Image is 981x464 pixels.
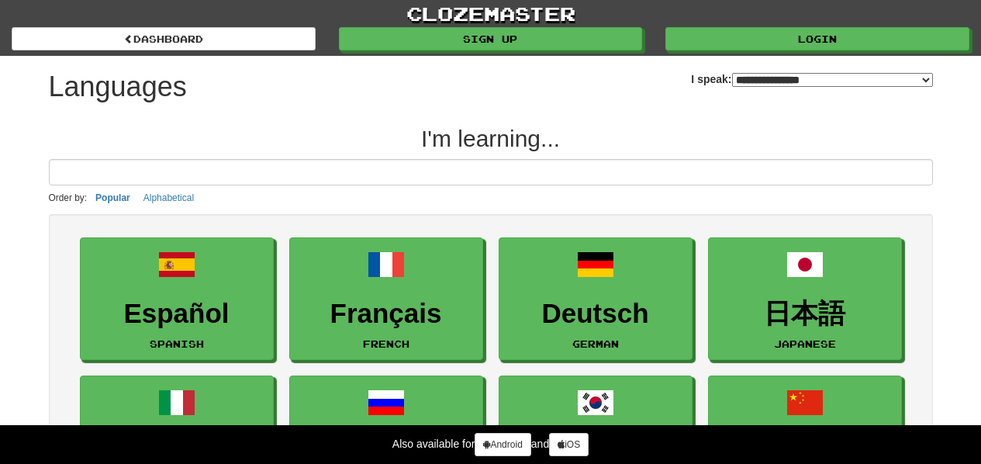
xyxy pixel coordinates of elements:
[298,299,475,329] h3: Français
[80,237,274,361] a: EspañolSpanish
[717,299,893,329] h3: 日本語
[475,433,530,456] a: Android
[572,338,619,349] small: German
[665,27,969,50] a: Login
[49,192,88,203] small: Order by:
[507,299,684,329] h3: Deutsch
[150,338,204,349] small: Spanish
[91,189,135,206] button: Popular
[774,338,836,349] small: Japanese
[708,237,902,361] a: 日本語Japanese
[732,73,933,87] select: I speak:
[339,27,643,50] a: Sign up
[289,237,483,361] a: FrançaisFrench
[549,433,589,456] a: iOS
[49,71,187,102] h1: Languages
[363,338,409,349] small: French
[139,189,199,206] button: Alphabetical
[88,299,265,329] h3: Español
[691,71,932,87] label: I speak:
[12,27,316,50] a: dashboard
[49,126,933,151] h2: I'm learning...
[499,237,693,361] a: DeutschGerman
